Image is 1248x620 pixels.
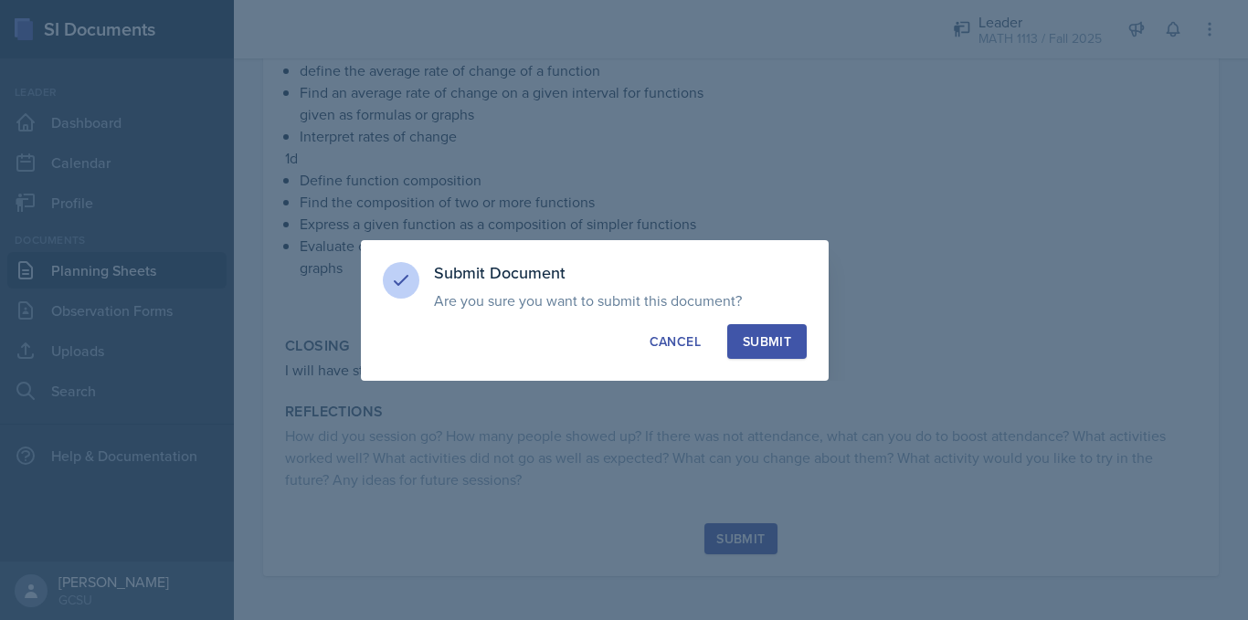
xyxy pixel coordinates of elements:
[727,324,807,359] button: Submit
[434,291,807,310] p: Are you sure you want to submit this document?
[434,262,807,284] h3: Submit Document
[634,324,716,359] button: Cancel
[650,332,701,351] div: Cancel
[743,332,791,351] div: Submit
